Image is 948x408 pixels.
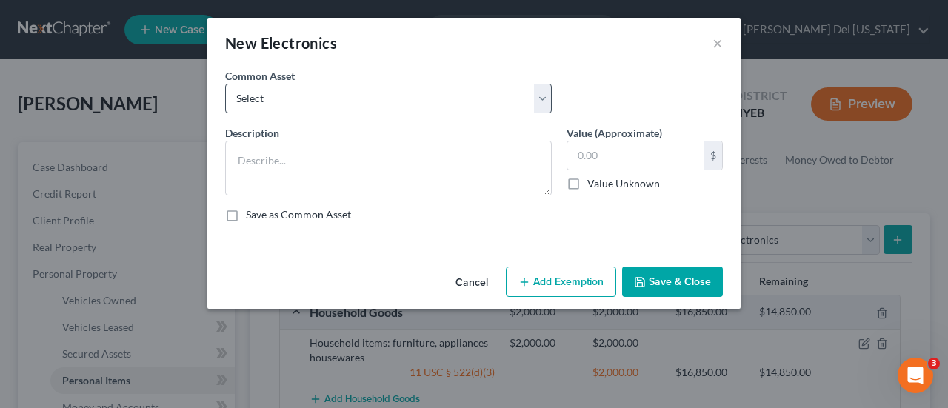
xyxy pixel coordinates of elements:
[444,268,500,298] button: Cancel
[567,125,662,141] label: Value (Approximate)
[928,358,940,369] span: 3
[225,33,337,53] div: New Electronics
[704,141,722,170] div: $
[225,127,279,139] span: Description
[246,207,351,222] label: Save as Common Asset
[712,34,723,52] button: ×
[622,267,723,298] button: Save & Close
[898,358,933,393] iframe: Intercom live chat
[506,267,616,298] button: Add Exemption
[567,141,704,170] input: 0.00
[587,176,660,191] label: Value Unknown
[225,68,295,84] label: Common Asset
